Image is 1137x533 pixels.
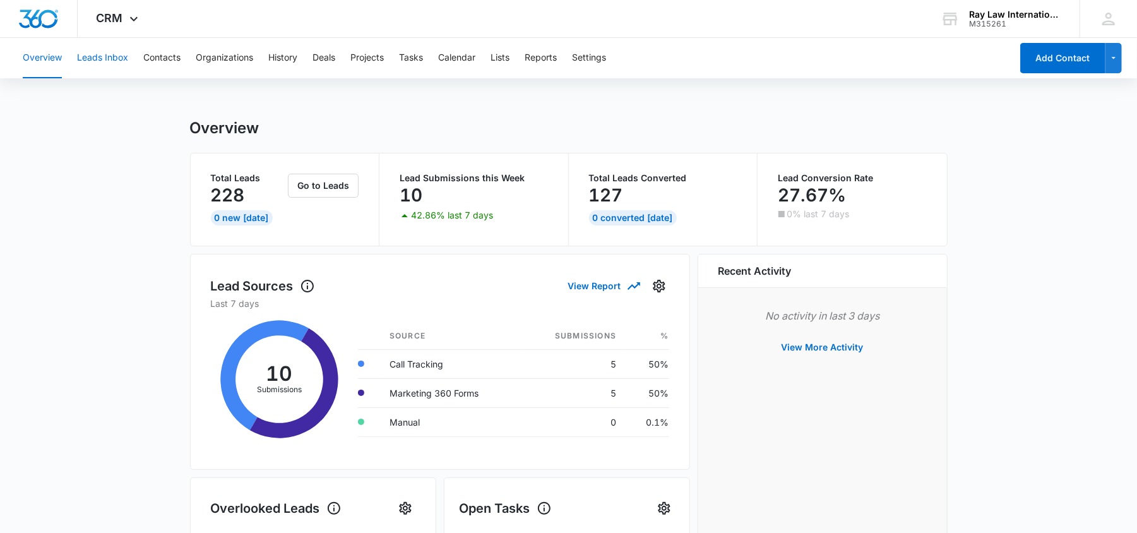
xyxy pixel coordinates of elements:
p: 127 [589,185,623,205]
button: Add Contact [1020,43,1105,73]
p: 0% last 7 days [787,210,849,219]
button: View More Activity [769,332,876,362]
td: Call Tracking [379,349,521,378]
button: Projects [350,38,384,78]
p: Last 7 days [211,297,669,310]
button: Settings [649,276,669,296]
div: account name [969,9,1061,20]
button: View Report [568,275,639,297]
button: History [268,38,297,78]
td: Manual [379,407,521,436]
h1: Overlooked Leads [211,499,342,518]
button: Deals [313,38,335,78]
h1: Overview [190,119,259,138]
th: Source [379,323,521,350]
p: Lead Conversion Rate [778,174,927,183]
button: Overview [23,38,62,78]
button: Contacts [143,38,181,78]
td: 5 [521,378,626,407]
h1: Open Tasks [460,499,552,518]
button: Organizations [196,38,253,78]
p: 27.67% [778,185,846,205]
td: 50% [626,349,669,378]
p: Total Leads [211,174,286,183]
td: 5 [521,349,626,378]
p: No activity in last 3 days [718,308,927,323]
p: 10 [400,185,422,205]
button: Go to Leads [288,174,359,198]
button: Leads Inbox [77,38,128,78]
p: 228 [211,185,245,205]
button: Calendar [438,38,475,78]
td: 0 [521,407,626,436]
button: Lists [491,38,509,78]
button: Tasks [399,38,423,78]
td: Marketing 360 Forms [379,378,521,407]
a: Go to Leads [288,180,359,191]
button: Settings [572,38,606,78]
div: 0 New [DATE] [211,210,273,225]
td: 50% [626,378,669,407]
th: % [626,323,669,350]
button: Reports [525,38,557,78]
h6: Recent Activity [718,263,792,278]
span: CRM [97,11,123,25]
p: Lead Submissions this Week [400,174,548,183]
p: 42.86% last 7 days [411,211,493,220]
td: 0.1% [626,407,669,436]
div: account id [969,20,1061,28]
p: Total Leads Converted [589,174,737,183]
h1: Lead Sources [211,277,315,296]
th: Submissions [521,323,626,350]
div: 0 Converted [DATE] [589,210,677,225]
button: Settings [654,498,674,518]
button: Settings [395,498,415,518]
